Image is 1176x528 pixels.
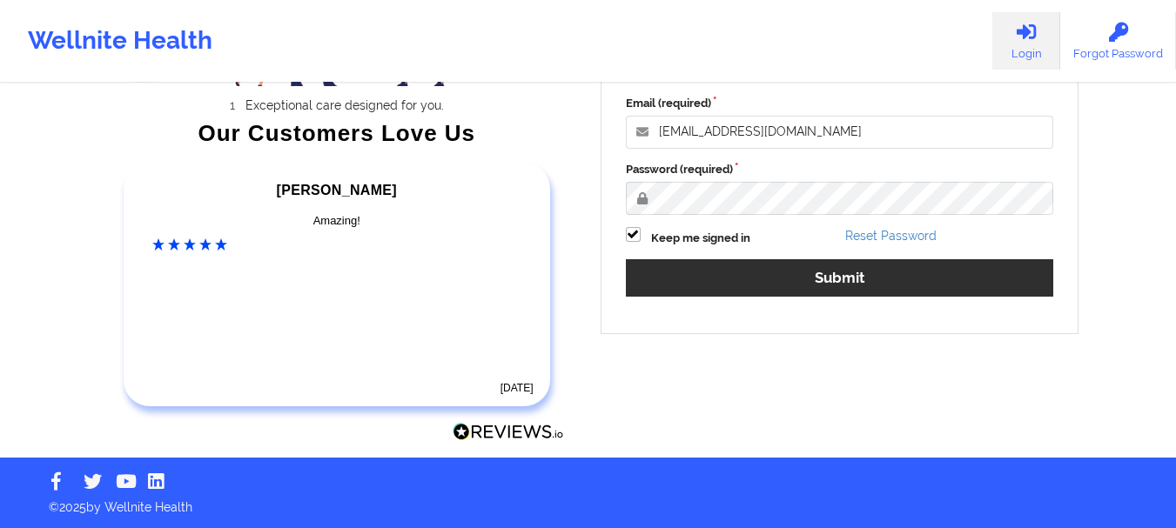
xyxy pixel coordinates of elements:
p: © 2025 by Wellnite Health [37,486,1139,516]
input: Email address [626,116,1054,149]
a: Reviews.io Logo [453,423,564,445]
label: Password (required) [626,161,1054,178]
li: Exceptional care designed for you. [125,98,564,112]
img: Reviews.io Logo [453,423,564,441]
div: Amazing! [152,212,521,230]
label: Keep me signed in [651,230,750,247]
time: [DATE] [501,382,534,394]
label: Email (required) [626,95,1054,112]
a: Login [992,12,1060,70]
a: Forgot Password [1060,12,1176,70]
span: [PERSON_NAME] [277,183,397,197]
div: Our Customers Love Us [110,124,564,142]
button: Submit [626,259,1054,297]
a: Reset Password [845,229,937,243]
